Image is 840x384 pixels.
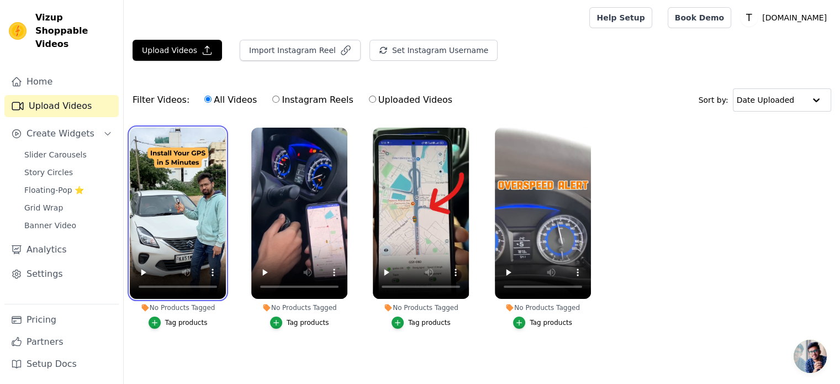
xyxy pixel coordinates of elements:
[130,303,226,312] div: No Products Tagged
[4,239,119,261] a: Analytics
[794,340,827,373] div: Open chat
[668,7,731,28] a: Book Demo
[27,127,94,140] span: Create Widgets
[204,93,257,107] label: All Videos
[204,96,212,103] input: All Videos
[9,22,27,40] img: Vizup
[24,167,73,178] span: Story Circles
[495,303,591,312] div: No Products Tagged
[149,317,208,329] button: Tag products
[24,202,63,213] span: Grid Wrap
[251,303,347,312] div: No Products Tagged
[408,318,451,327] div: Tag products
[18,218,119,233] a: Banner Video
[758,8,831,28] p: [DOMAIN_NAME]
[240,40,361,61] button: Import Instagram Reel
[699,88,832,112] div: Sort by:
[287,318,329,327] div: Tag products
[369,96,376,103] input: Uploaded Videos
[4,71,119,93] a: Home
[133,40,222,61] button: Upload Videos
[4,331,119,353] a: Partners
[589,7,652,28] a: Help Setup
[165,318,208,327] div: Tag products
[4,123,119,145] button: Create Widgets
[4,263,119,285] a: Settings
[4,353,119,375] a: Setup Docs
[18,165,119,180] a: Story Circles
[740,8,831,28] button: T [DOMAIN_NAME]
[4,309,119,331] a: Pricing
[18,182,119,198] a: Floating-Pop ⭐
[530,318,572,327] div: Tag products
[373,303,469,312] div: No Products Tagged
[4,95,119,117] a: Upload Videos
[133,87,458,113] div: Filter Videos:
[392,317,451,329] button: Tag products
[272,96,279,103] input: Instagram Reels
[18,200,119,215] a: Grid Wrap
[369,40,498,61] button: Set Instagram Username
[24,149,87,160] span: Slider Carousels
[35,11,114,51] span: Vizup Shoppable Videos
[513,317,572,329] button: Tag products
[18,147,119,162] a: Slider Carousels
[24,220,76,231] span: Banner Video
[270,317,329,329] button: Tag products
[24,185,84,196] span: Floating-Pop ⭐
[368,93,453,107] label: Uploaded Videos
[272,93,353,107] label: Instagram Reels
[746,12,752,23] text: T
